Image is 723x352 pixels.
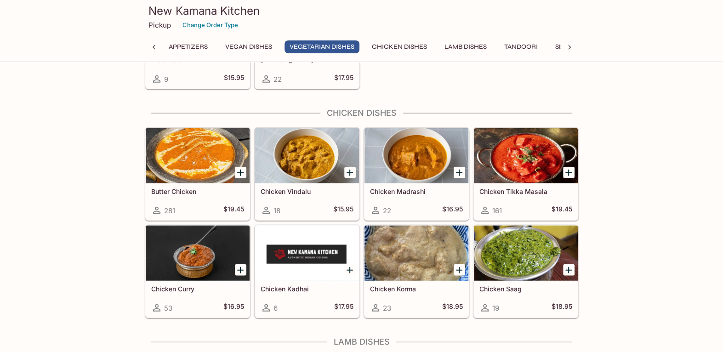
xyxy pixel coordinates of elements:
[473,128,578,221] a: Chicken Tikka Masala161$19.45
[474,128,578,183] div: Chicken Tikka Masala
[454,264,465,276] button: Add Chicken Korma
[148,4,575,18] h3: New Kamana Kitchen
[492,304,499,312] span: 19
[334,302,353,313] h5: $17.95
[364,226,468,281] div: Chicken Korma
[164,40,213,53] button: Appetizers
[479,187,572,195] h5: Chicken Tikka Masala
[273,75,282,84] span: 22
[474,226,578,281] div: Chicken Saag
[273,304,278,312] span: 6
[344,167,356,178] button: Add Chicken Vindalu
[235,167,246,178] button: Add Butter Chicken
[344,264,356,276] button: Add Chicken Kadhai
[442,302,463,313] h5: $18.95
[220,40,277,53] button: Vegan Dishes
[178,18,242,32] button: Change Order Type
[439,40,492,53] button: Lamb Dishes
[563,264,575,276] button: Add Chicken Saag
[255,128,359,221] a: Chicken Vindalu18$15.95
[145,128,250,221] a: Butter Chicken281$19.45
[255,225,359,318] a: Chicken Kadhai6$17.95
[552,205,572,216] h5: $19.45
[148,21,171,29] p: Pickup
[334,74,353,85] h5: $17.95
[151,285,244,293] h5: Chicken Curry
[146,128,250,183] div: Butter Chicken
[364,128,469,221] a: Chicken Madrashi22$16.95
[285,40,359,53] button: Vegetarian Dishes
[383,206,391,215] span: 22
[164,206,175,215] span: 281
[223,205,244,216] h5: $19.45
[499,40,543,53] button: Tandoori
[145,108,579,118] h4: Chicken Dishes
[479,285,572,293] h5: Chicken Saag
[261,187,353,195] h5: Chicken Vindalu
[145,337,579,347] h4: Lamb Dishes
[370,187,463,195] h5: Chicken Madrashi
[383,304,391,312] span: 23
[255,128,359,183] div: Chicken Vindalu
[223,302,244,313] h5: $16.95
[235,264,246,276] button: Add Chicken Curry
[454,167,465,178] button: Add Chicken Madrashi
[164,304,172,312] span: 53
[255,226,359,281] div: Chicken Kadhai
[364,225,469,318] a: Chicken Korma23$18.95
[224,74,244,85] h5: $15.95
[367,40,432,53] button: Chicken Dishes
[550,40,615,53] button: Seafood Dishes
[370,285,463,293] h5: Chicken Korma
[151,187,244,195] h5: Butter Chicken
[164,75,168,84] span: 9
[145,225,250,318] a: Chicken Curry53$16.95
[364,128,468,183] div: Chicken Madrashi
[333,205,353,216] h5: $15.95
[273,206,280,215] span: 18
[563,167,575,178] button: Add Chicken Tikka Masala
[442,205,463,216] h5: $16.95
[146,226,250,281] div: Chicken Curry
[473,225,578,318] a: Chicken Saag19$18.95
[492,206,502,215] span: 161
[552,302,572,313] h5: $18.95
[261,285,353,293] h5: Chicken Kadhai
